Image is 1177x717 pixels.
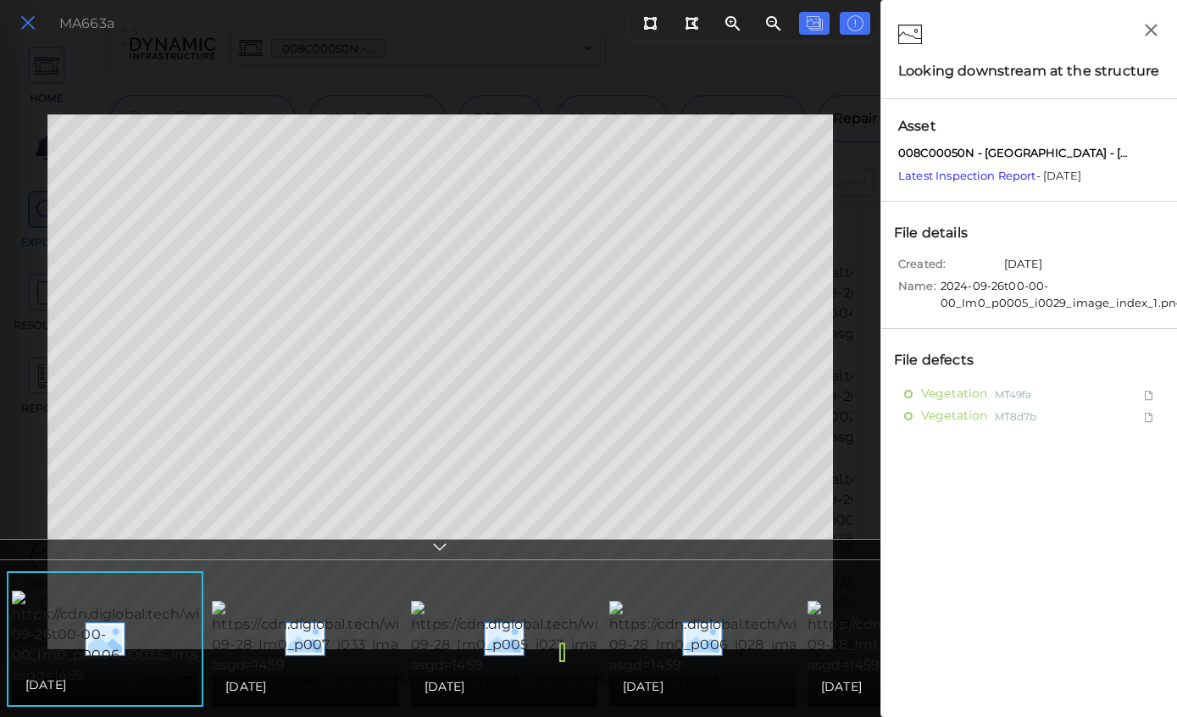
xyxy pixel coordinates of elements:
span: MT8d7b [995,406,1037,427]
span: Vegetation [921,406,988,427]
div: VegetationMT8d7b [890,405,1169,427]
span: [DATE] [425,676,465,697]
span: Asset [898,116,1160,136]
span: Created: [898,256,1000,278]
img: https://cdn.diglobal.tech/width210/1459/2022-09-28_Im0_p005_i023_image_index_1.png?asgd=1459 [411,601,724,675]
img: https://cdn.diglobal.tech/width210/1459/2022-09-28_Im0_p006_i028_image_index_1.png?asgd=1459 [609,601,922,675]
div: VegetationMT49fa [890,383,1169,405]
div: File defects [890,346,996,375]
div: File details [890,219,990,247]
span: 008C00050N - BIG BONE CHURCH RD - Over LANDING CREEK [898,145,1135,162]
span: - [DATE] [898,169,1081,182]
span: Vegetation [921,384,988,405]
span: [DATE] [225,676,266,697]
img: https://cdn.diglobal.tech/width210/1459/2022-09-28_Im1_p005_i024_image_index_2.png?asgd=1459 [808,601,1120,675]
a: Latest Inspection Report [898,169,1036,182]
span: [DATE] [1004,256,1042,278]
span: Name: [898,278,936,300]
img: https://cdn.diglobal.tech/width210/1459/2024-09-26t00-00-00_Im0_p0006_i0035_image_index_1.png?asg... [12,591,326,686]
span: MT49fa [995,384,1032,405]
iframe: Chat [1105,641,1164,704]
div: Looking downstream at the structure [898,61,1160,81]
span: [DATE] [821,676,862,697]
span: [DATE] [25,675,66,695]
span: [DATE] [623,676,663,697]
div: MA663a [59,14,114,34]
img: https://cdn.diglobal.tech/width210/1459/2022-09-28_Im0_p007_i033_image_index_1.png?asgd=1459 [212,601,525,675]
